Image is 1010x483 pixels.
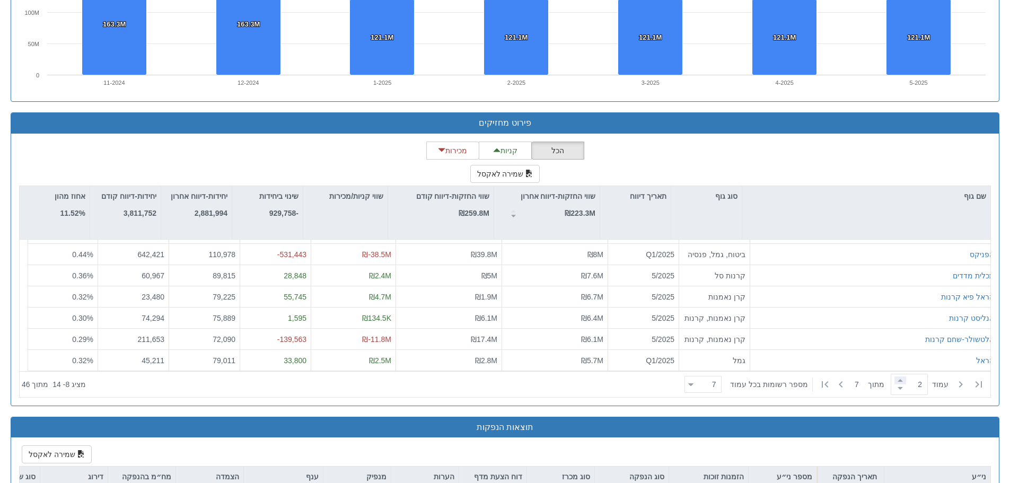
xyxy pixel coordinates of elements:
span: ₪6.1M [475,313,497,322]
p: יחידות-דיווח קודם [101,190,156,202]
button: הכל [531,142,584,160]
strong: 2,881,994 [195,209,227,217]
div: 0.44 % [32,249,93,259]
div: ביטוח, גמל, פנסיה [683,249,745,259]
h3: תוצאות הנפקות [19,423,991,432]
p: שווי החזקות-דיווח אחרון [521,190,595,202]
p: אחוז מהון [55,190,85,202]
tspan: 121.1M [505,33,528,41]
div: 60,967 [102,270,164,280]
div: 0.32 % [32,355,93,365]
strong: 3,811,752 [124,209,156,217]
tspan: 163.3M [237,20,260,28]
div: קרנות סל [683,270,745,280]
span: ₪2.5M [369,356,391,364]
button: אלטשולר-שחם קרנות [925,333,994,344]
div: 74,294 [102,312,164,323]
tspan: 121.1M [371,33,393,41]
div: -531,443 [244,249,306,259]
text: 4-2025 [776,80,794,86]
span: ‏עמוד [932,379,948,390]
span: ₪17.4M [471,335,497,343]
span: ₪134.5K [362,313,391,322]
p: שווי החזקות-דיווח קודם [416,190,489,202]
div: ‏מציג 8 - 14 ‏ מתוך 46 [22,373,86,396]
div: שווי קניות/מכירות [303,186,388,206]
text: 0 [36,72,39,78]
button: אנליסט קרנות [949,312,994,323]
span: ₪-38.5M [362,250,391,258]
div: -139,563 [244,333,306,344]
p: יחידות-דיווח אחרון [171,190,227,202]
button: שמירה לאקסל [22,445,92,463]
strong: -929,758 [269,209,298,217]
tspan: 163.3M [103,20,126,28]
div: 5/2025 [612,312,674,323]
div: סוג גוף [671,186,742,206]
tspan: 121.1M [639,33,662,41]
div: 5/2025 [612,270,674,280]
span: ₪6.7M [581,292,603,301]
strong: 11.52% [60,209,85,217]
tspan: 121.1M [907,33,930,41]
strong: ₪223.3M [565,209,595,217]
text: 5-2025 [909,80,927,86]
div: 45,211 [102,355,164,365]
button: הראל [976,355,994,365]
span: ₪6.4M [581,313,603,322]
div: 33,800 [244,355,306,365]
button: הראל פיא קרנות [941,291,994,302]
h3: פירוט מחזיקים [19,118,991,128]
span: ₪-11.8M [362,335,391,343]
div: קרן נאמנות [683,291,745,302]
span: ₪8M [587,250,603,258]
span: ₪5M [481,271,497,279]
div: 5/2025 [612,333,674,344]
span: ₪2.8M [475,356,497,364]
div: 72,090 [173,333,235,344]
div: 75,889 [173,312,235,323]
text: 2-2025 [507,80,525,86]
button: שמירה לאקסל [470,165,540,183]
div: 5/2025 [612,291,674,302]
div: 0.32 % [32,291,93,302]
span: ₪5.7M [581,356,603,364]
strong: ₪259.8M [459,209,489,217]
span: ₪7.6M [581,271,603,279]
div: 28,848 [244,270,306,280]
div: ‏ מתוך [680,373,988,396]
div: 79,225 [173,291,235,302]
div: 0.30 % [32,312,93,323]
div: 23,480 [102,291,164,302]
button: הפניקס [970,249,994,259]
div: 642,421 [102,249,164,259]
div: 0.29 % [32,333,93,344]
div: שם גוף [742,186,990,206]
text: 11-2024 [103,80,125,86]
span: ₪1.9M [475,292,497,301]
div: Q1/2025 [612,249,674,259]
span: ₪2.4M [369,271,391,279]
button: קניות [479,142,532,160]
span: ₪6.1M [581,335,603,343]
div: 0.36 % [32,270,93,280]
div: 110,978 [173,249,235,259]
div: 1,595 [244,312,306,323]
text: 3-2025 [642,80,660,86]
div: תכלית מדדים [953,270,994,280]
div: 79,011 [173,355,235,365]
div: תאריך דיווח [600,186,671,206]
div: 55,745 [244,291,306,302]
div: גמל [683,355,745,365]
tspan: 121.1M [773,33,796,41]
p: שינוי ביחידות [259,190,298,202]
div: 211,653 [102,333,164,344]
div: 89,815 [173,270,235,280]
span: 7 [855,379,868,390]
div: Q1/2025 [612,355,674,365]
